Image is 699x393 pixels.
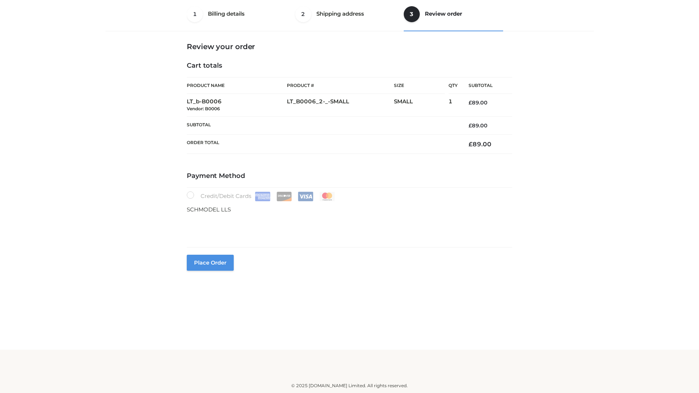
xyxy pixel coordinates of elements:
[187,106,220,111] small: Vendor: B0006
[469,99,472,106] span: £
[187,77,287,94] th: Product Name
[187,62,512,70] h4: Cart totals
[469,122,472,129] span: £
[287,77,394,94] th: Product #
[187,172,512,180] h4: Payment Method
[394,78,445,94] th: Size
[449,94,458,117] td: 1
[469,140,473,148] span: £
[187,94,287,117] td: LT_b-B0006
[187,116,458,134] th: Subtotal
[255,192,270,201] img: Amex
[394,94,449,117] td: SMALL
[187,135,458,154] th: Order Total
[458,78,512,94] th: Subtotal
[319,192,335,201] img: Mastercard
[469,99,487,106] bdi: 89.00
[187,191,336,201] label: Credit/Debit Cards
[469,140,491,148] bdi: 89.00
[287,94,394,117] td: LT_B0006_2-_-SMALL
[108,382,591,389] div: © 2025 [DOMAIN_NAME] Limited. All rights reserved.
[187,42,512,51] h3: Review your order
[449,77,458,94] th: Qty
[298,192,313,201] img: Visa
[276,192,292,201] img: Discover
[187,255,234,271] button: Place order
[185,213,511,239] iframe: Secure payment input frame
[469,122,487,129] bdi: 89.00
[187,205,512,214] p: SCHMODEL LLS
